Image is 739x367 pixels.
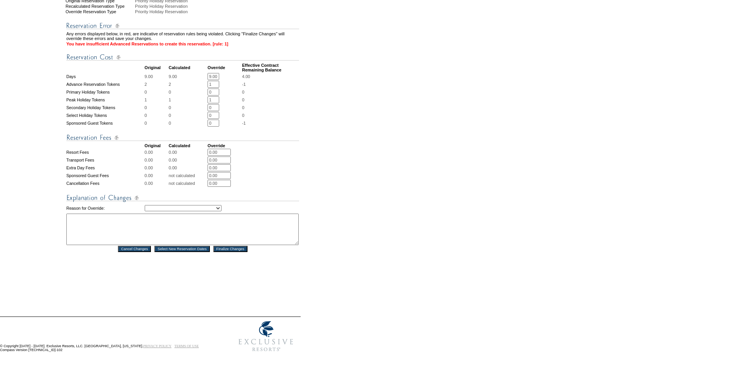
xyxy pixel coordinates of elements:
[66,180,144,187] td: Cancellation Fees
[213,246,247,252] input: Finalize Changes
[242,97,244,102] span: 0
[145,73,168,80] td: 9.00
[66,31,299,41] td: Any errors displayed below, in red, are indicative of reservation rules being violated. Clicking ...
[66,149,144,156] td: Resort Fees
[169,89,207,96] td: 0
[169,73,207,80] td: 9.00
[66,89,144,96] td: Primary Holiday Tokens
[118,246,151,252] input: Cancel Changes
[66,21,299,31] img: Reservation Errors
[66,204,144,213] td: Reason for Override:
[66,4,134,9] div: Recalculated Reservation Type
[169,164,207,171] td: 0.00
[242,63,299,72] td: Effective Contract Remaining Balance
[242,74,250,79] span: 4.00
[145,172,168,179] td: 0.00
[145,96,168,103] td: 1
[66,104,144,111] td: Secondary Holiday Tokens
[242,82,246,87] span: -1
[231,317,301,356] img: Exclusive Resorts
[169,172,207,179] td: not calculated
[66,52,299,62] img: Reservation Cost
[169,143,207,148] td: Calculated
[208,63,241,72] td: Override
[242,90,244,94] span: 0
[169,180,207,187] td: not calculated
[145,164,168,171] td: 0.00
[154,246,210,252] input: Select New Reservation Dates
[66,112,144,119] td: Select Holiday Tokens
[169,104,207,111] td: 0
[145,89,168,96] td: 0
[169,81,207,88] td: 2
[145,180,168,187] td: 0.00
[66,96,144,103] td: Peak Holiday Tokens
[169,120,207,127] td: 0
[169,63,207,72] td: Calculated
[66,81,144,88] td: Advance Reservation Tokens
[66,42,299,46] td: You have insufficient Advanced Reservations to create this reservation. [rule: 1]
[66,73,144,80] td: Days
[169,96,207,103] td: 1
[169,112,207,119] td: 0
[145,112,168,119] td: 0
[169,157,207,163] td: 0.00
[145,63,168,72] td: Original
[242,113,244,118] span: 0
[145,143,168,148] td: Original
[135,4,300,9] div: Priority Holiday Reservation
[145,81,168,88] td: 2
[66,157,144,163] td: Transport Fees
[145,104,168,111] td: 0
[242,105,244,110] span: 0
[242,121,246,125] span: -1
[66,133,299,143] img: Reservation Fees
[145,120,168,127] td: 0
[145,149,168,156] td: 0.00
[66,164,144,171] td: Extra Day Fees
[66,193,299,203] img: Explanation of Changes
[208,143,241,148] td: Override
[169,149,207,156] td: 0.00
[145,157,168,163] td: 0.00
[135,9,300,14] div: Priority Holiday Reservation
[66,172,144,179] td: Sponsored Guest Fees
[175,344,199,348] a: TERMS OF USE
[66,9,134,14] div: Override Reservation Type
[143,344,171,348] a: PRIVACY POLICY
[66,120,144,127] td: Sponsored Guest Tokens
